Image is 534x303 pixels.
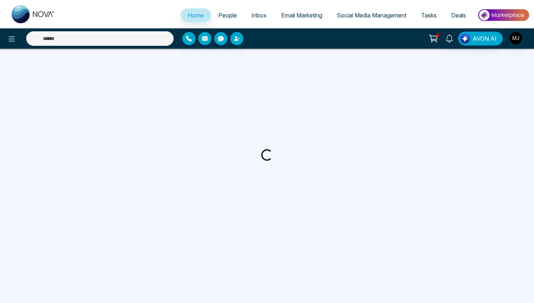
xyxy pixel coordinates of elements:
a: Social Media Management [329,8,414,22]
span: Home [188,12,204,19]
button: AVON AI [458,32,503,45]
a: Home [181,8,211,22]
span: Deals [451,12,466,19]
a: Tasks [414,8,444,22]
span: Email Marketing [281,12,322,19]
img: User Avatar [510,32,522,44]
img: Nova CRM Logo [12,5,55,23]
a: Deals [444,8,473,22]
a: People [211,8,244,22]
img: Market-place.gif [477,7,530,23]
span: People [218,12,237,19]
a: Inbox [244,8,274,22]
img: Lead Flow [460,33,470,44]
a: Email Marketing [274,8,329,22]
span: Social Media Management [337,12,406,19]
span: AVON AI [473,34,497,43]
span: Inbox [251,12,267,19]
span: Tasks [421,12,437,19]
